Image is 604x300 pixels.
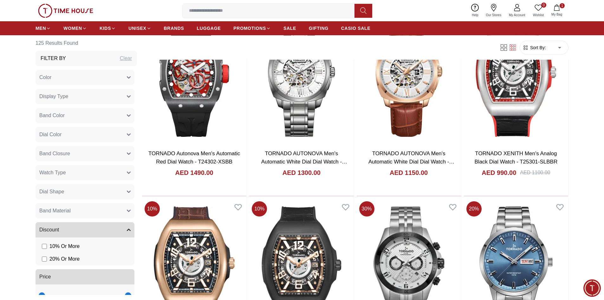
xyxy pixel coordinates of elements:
span: 20 % Or More [49,255,80,263]
img: TORNADO AUTONOVA Men's Automatic White Dial Dial Watch - T7316-RLDW [357,8,461,144]
h4: AED 1300.00 [283,168,321,177]
span: Band Material [39,207,71,215]
a: KIDS [100,23,116,34]
span: 20 % [466,201,482,217]
button: Price [36,269,134,284]
span: SALE [283,25,296,31]
span: 1 [560,3,565,8]
span: LUGGAGE [197,25,221,31]
a: 0Wishlist [529,3,548,19]
span: 10 % [145,201,160,217]
span: Watch Type [39,169,66,177]
span: CASIO SALE [341,25,371,31]
div: Zoe [2,21,125,43]
span: Hello! I'm your Time House Watches Support Assistant. How can I assist you [DATE]? [25,33,106,38]
span: 10 % [252,201,267,217]
button: Display Type [36,89,134,104]
button: Discount [36,222,134,237]
span: Our Stores [484,13,504,17]
span: Price [39,273,51,281]
button: Dial Shape [36,184,134,199]
a: TORNADO XENITH Men's Analog Black Dial Watch - T25301-SLBBR [475,150,558,165]
span: Conversation [79,200,108,205]
a: SALE [283,23,296,34]
span: Color [39,74,51,81]
a: WOMEN [63,23,87,34]
span: PROMOTIONS [233,25,266,31]
input: 20% Or More [42,257,47,262]
h4: AED 1490.00 [175,168,213,177]
span: UNISEX [128,25,146,31]
span: My Account [506,13,528,17]
h4: AED 1150.00 [390,168,428,177]
span: Dial Shape [39,188,64,196]
div: Clear [120,55,132,62]
a: Help [468,3,482,19]
span: Sort By: [529,44,546,51]
span: KIDS [100,25,111,31]
span: Help [469,13,481,17]
a: UNISEX [128,23,151,34]
a: GIFTING [309,23,328,34]
button: Band Color [36,108,134,123]
div: Home [2,186,62,208]
button: 1My Bag [548,3,566,18]
a: TORNADO AUTONOVA Men's Automatic White Dial Dial Watch - T7316-XBXW [261,150,347,173]
span: Wishlist [530,13,546,17]
span: 10 % Or More [49,243,80,250]
span: 30 % [359,201,374,217]
a: TORNADO Autonova Men's Automatic Red Dial Watch - T24302-XSBB [148,150,240,165]
img: TORNADO AUTONOVA Men's Automatic White Dial Dial Watch - T7316-XBXW [249,8,354,144]
h3: Filter By [41,55,66,62]
button: Color [36,70,134,85]
div: Chat Widget [583,279,601,297]
div: Conversation [63,186,125,208]
span: Band Color [39,112,65,119]
span: Just now [106,25,120,30]
div: [PERSON_NAME] [25,25,94,33]
button: Sort By: [523,44,546,51]
div: Conversation [8,8,88,14]
a: MEN [36,23,51,34]
img: Profile picture of Zoe [8,26,20,38]
a: Our Stores [482,3,505,19]
img: TORNADO XENITH Men's Analog Black Dial Watch - T25301-SLBBR [464,8,568,144]
a: LUGGAGE [197,23,221,34]
button: Band Closure [36,146,134,161]
input: 10% Or More [42,244,47,249]
span: Dial Color [39,131,62,138]
a: BRANDS [164,23,184,34]
span: BRANDS [164,25,184,31]
span: Display Type [39,93,68,100]
button: Band Material [36,203,134,218]
img: ... [38,4,93,18]
span: 0 [541,3,546,8]
div: AED 1100.00 [520,169,550,177]
button: Watch Type [36,165,134,180]
span: MEN [36,25,46,31]
button: Dial Color [36,127,134,142]
span: Band Closure [39,150,70,157]
span: My Bag [549,12,565,17]
img: TORNADO Autonova Men's Automatic Red Dial Watch - T24302-XSBB [142,8,246,144]
a: TORNADO AUTONOVA Men's Automatic White Dial Dial Watch - T7316-RLDW [368,150,454,173]
h4: AED 990.00 [482,168,516,177]
a: PROMOTIONS [233,23,271,34]
span: Discount [39,226,59,234]
h6: 125 Results Found [36,36,137,51]
a: CASIO SALE [341,23,371,34]
span: WOMEN [63,25,82,31]
span: GIFTING [309,25,328,31]
span: Home [25,200,38,205]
